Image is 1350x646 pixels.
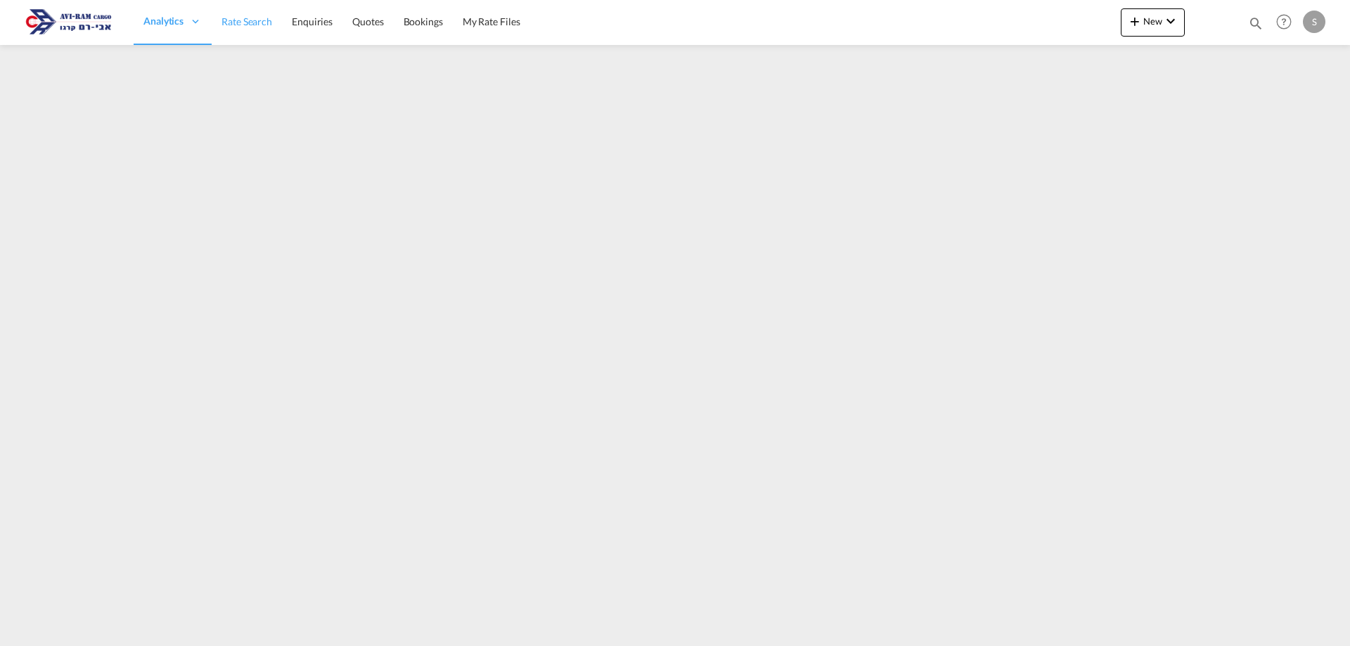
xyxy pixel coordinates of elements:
[404,15,443,27] span: Bookings
[292,15,333,27] span: Enquiries
[463,15,520,27] span: My Rate Files
[1248,15,1264,31] md-icon: icon-magnify
[1272,10,1303,35] div: Help
[1126,15,1179,27] span: New
[352,15,383,27] span: Quotes
[1272,10,1296,34] span: Help
[1303,11,1325,33] div: S
[1126,13,1143,30] md-icon: icon-plus 400-fg
[1121,8,1185,37] button: icon-plus 400-fgNewicon-chevron-down
[221,15,272,27] span: Rate Search
[1162,13,1179,30] md-icon: icon-chevron-down
[21,6,116,38] img: 166978e0a5f911edb4280f3c7a976193.png
[1248,15,1264,37] div: icon-magnify
[143,14,184,28] span: Analytics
